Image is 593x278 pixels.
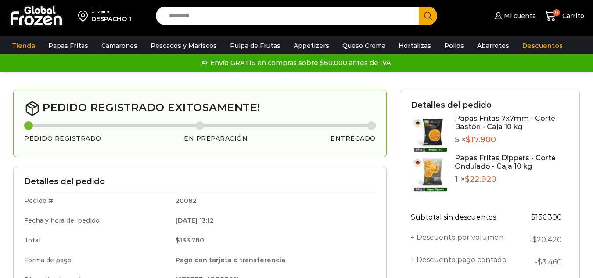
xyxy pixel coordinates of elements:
[538,258,542,266] span: $
[532,235,537,244] span: $
[440,37,468,54] a: Pollos
[466,135,471,144] span: $
[169,211,376,231] td: [DATE] 13:12
[560,11,584,20] span: Carrito
[519,251,569,273] td: -
[289,37,334,54] a: Appetizers
[91,14,131,23] div: DESPACHO 1
[184,135,248,142] h3: En preparación
[24,191,169,211] td: Pedido #
[518,37,567,54] a: Descuentos
[465,174,496,184] bdi: 22.920
[24,211,169,231] td: Fecha y hora del pedido
[24,135,101,142] h3: Pedido registrado
[455,114,555,131] a: Papas Fritas 7x7mm - Corte Bastón - Caja 10 kg
[531,213,562,221] bdi: 136.300
[176,236,204,244] bdi: 133.780
[502,11,536,20] span: Mi cuenta
[44,37,93,54] a: Papas Fritas
[465,174,470,184] span: $
[519,228,569,251] td: -
[24,101,376,116] h2: Pedido registrado exitosamente!
[91,8,131,14] div: Enviar a
[553,9,560,16] span: 0
[7,37,40,54] a: Tienda
[169,191,376,211] td: 20082
[146,37,221,54] a: Pescados y Mariscos
[455,154,556,170] a: Papas Fritas Dippers - Corte Ondulado - Caja 10 kg
[411,206,519,228] th: Subtotal sin descuentos
[411,251,519,273] th: + Descuento pago contado
[97,37,142,54] a: Camarones
[394,37,435,54] a: Hortalizas
[538,258,562,266] bdi: 3.460
[419,7,437,25] button: Search button
[531,213,535,221] span: $
[331,135,376,142] h3: Entregado
[24,231,169,250] td: Total
[492,7,535,25] a: Mi cuenta
[532,235,562,244] bdi: 20.420
[226,37,285,54] a: Pulpa de Frutas
[78,8,91,23] img: address-field-icon.svg
[169,250,376,270] td: Pago con tarjeta o transferencia
[176,236,180,244] span: $
[466,135,496,144] bdi: 17.900
[545,6,584,26] a: 0 Carrito
[338,37,390,54] a: Queso Crema
[24,250,169,270] td: Forma de pago
[411,228,519,251] th: + Descuento por volumen
[473,37,514,54] a: Abarrotes
[455,175,569,184] p: 1 ×
[411,101,569,110] h3: Detalles del pedido
[24,177,376,187] h3: Detalles del pedido
[455,135,569,145] p: 5 ×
